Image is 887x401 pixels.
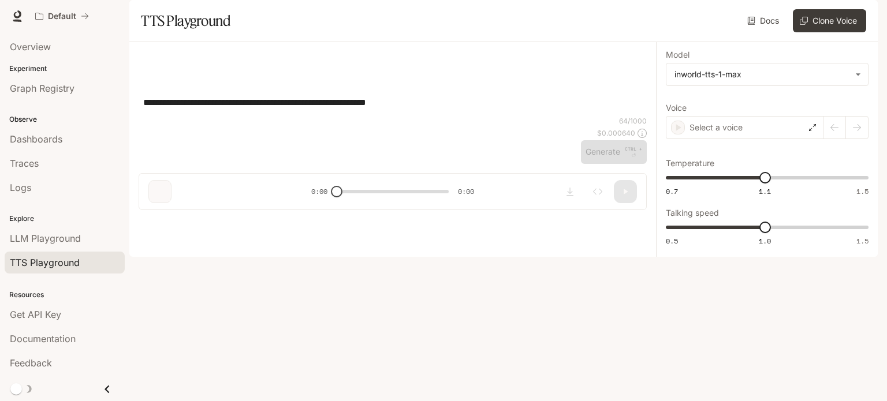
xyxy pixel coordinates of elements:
[666,63,868,85] div: inworld-tts-1-max
[666,209,719,217] p: Talking speed
[666,104,687,112] p: Voice
[759,186,771,196] span: 1.1
[666,159,714,167] p: Temperature
[141,9,230,32] h1: TTS Playground
[666,186,678,196] span: 0.7
[856,186,869,196] span: 1.5
[793,9,866,32] button: Clone Voice
[690,122,743,133] p: Select a voice
[674,69,849,80] div: inworld-tts-1-max
[30,5,94,28] button: All workspaces
[619,116,647,126] p: 64 / 1000
[759,236,771,246] span: 1.0
[856,236,869,246] span: 1.5
[597,128,635,138] p: $ 0.000640
[48,12,76,21] p: Default
[666,51,690,59] p: Model
[745,9,784,32] a: Docs
[666,236,678,246] span: 0.5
